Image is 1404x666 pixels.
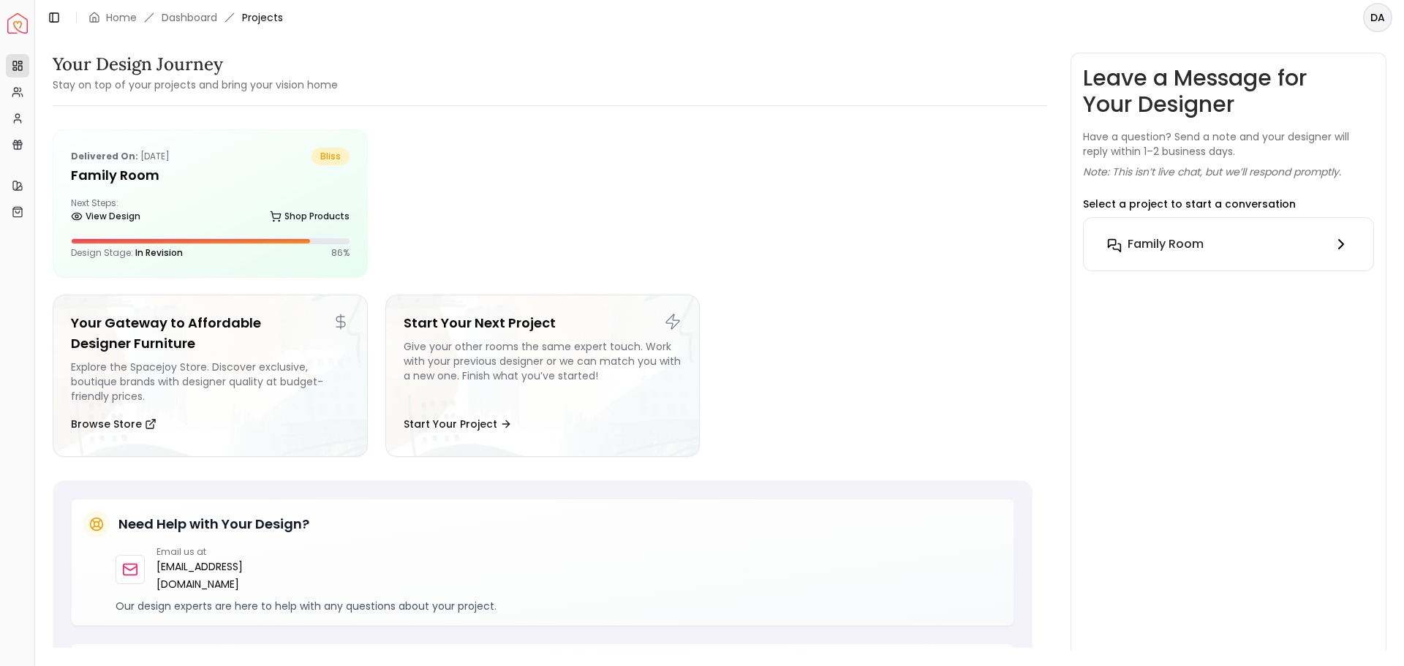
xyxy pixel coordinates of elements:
[1095,230,1362,259] button: Family Room
[404,313,682,333] h5: Start Your Next Project
[71,360,350,404] div: Explore the Spacejoy Store. Discover exclusive, boutique brands with designer quality at budget-f...
[53,53,338,76] h3: Your Design Journey
[53,295,368,457] a: Your Gateway to Affordable Designer FurnitureExplore the Spacejoy Store. Discover exclusive, bout...
[385,295,701,457] a: Start Your Next ProjectGive your other rooms the same expert touch. Work with your previous desig...
[1365,4,1391,31] span: DA
[156,558,320,593] a: [EMAIL_ADDRESS][DOMAIN_NAME]
[1128,235,1204,253] h6: Family Room
[1083,164,1341,179] p: Note: This isn’t live chat, but we’ll respond promptly.
[118,514,309,534] h5: Need Help with Your Design?
[71,197,350,227] div: Next Steps:
[1083,129,1374,159] p: Have a question? Send a note and your designer will reply within 1–2 business days.
[270,206,350,227] a: Shop Products
[71,148,170,165] p: [DATE]
[71,165,350,186] h5: Family Room
[88,10,283,25] nav: breadcrumb
[71,313,350,354] h5: Your Gateway to Affordable Designer Furniture
[242,10,283,25] span: Projects
[71,247,183,259] p: Design Stage:
[1083,197,1296,211] p: Select a project to start a conversation
[7,13,28,34] a: Spacejoy
[312,148,350,165] span: bliss
[156,546,320,558] p: Email us at
[71,150,138,162] b: Delivered on:
[116,599,1002,613] p: Our design experts are here to help with any questions about your project.
[53,77,338,92] small: Stay on top of your projects and bring your vision home
[71,206,140,227] a: View Design
[404,339,682,404] div: Give your other rooms the same expert touch. Work with your previous designer or we can match you...
[7,13,28,34] img: Spacejoy Logo
[71,409,156,439] button: Browse Store
[1083,65,1374,118] h3: Leave a Message for Your Designer
[331,247,350,259] p: 86 %
[106,10,137,25] a: Home
[162,10,217,25] a: Dashboard
[135,246,183,259] span: In Revision
[404,409,512,439] button: Start Your Project
[1363,3,1392,32] button: DA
